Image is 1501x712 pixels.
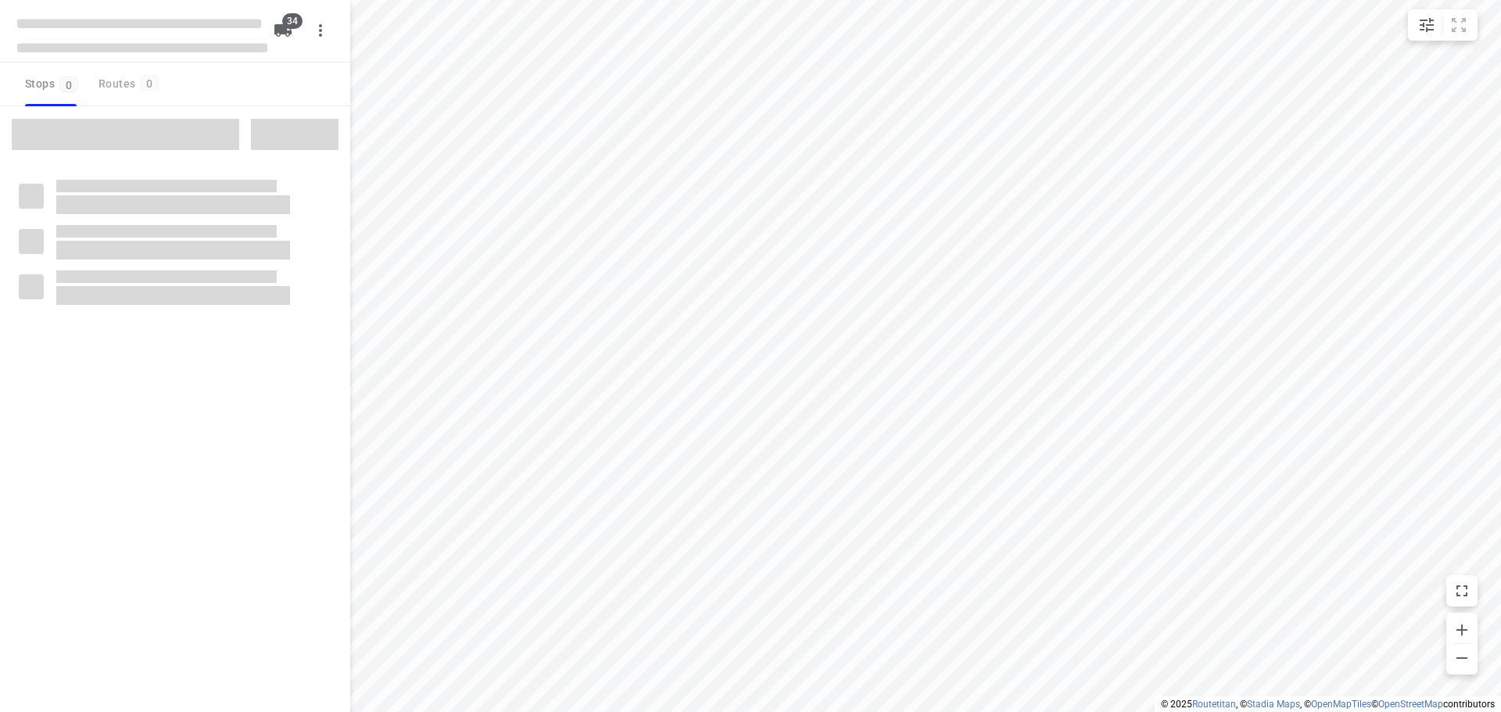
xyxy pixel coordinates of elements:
[1411,9,1442,41] button: Map settings
[1311,699,1371,710] a: OpenMapTiles
[1192,699,1236,710] a: Routetitan
[1408,9,1478,41] div: small contained button group
[1161,699,1495,710] li: © 2025 , © , © © contributors
[1378,699,1443,710] a: OpenStreetMap
[1247,699,1300,710] a: Stadia Maps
